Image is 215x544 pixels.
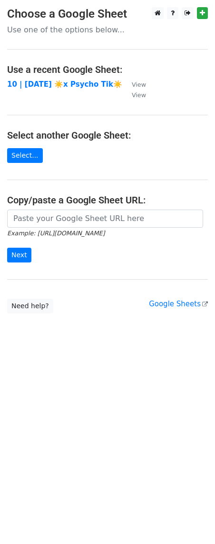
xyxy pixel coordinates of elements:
[7,299,53,313] a: Need help?
[132,81,146,88] small: View
[7,248,31,262] input: Next
[7,7,208,21] h3: Choose a Google Sheet
[7,230,105,237] small: Example: [URL][DOMAIN_NAME]
[7,130,208,141] h4: Select another Google Sheet:
[7,194,208,206] h4: Copy/paste a Google Sheet URL:
[122,91,146,99] a: View
[7,148,43,163] a: Select...
[132,91,146,99] small: View
[122,80,146,89] a: View
[149,300,208,308] a: Google Sheets
[7,210,203,228] input: Paste your Google Sheet URL here
[7,64,208,75] h4: Use a recent Google Sheet:
[7,80,122,89] a: 10 | [DATE] ☀️x Psycho Tik☀️
[7,25,208,35] p: Use one of the options below...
